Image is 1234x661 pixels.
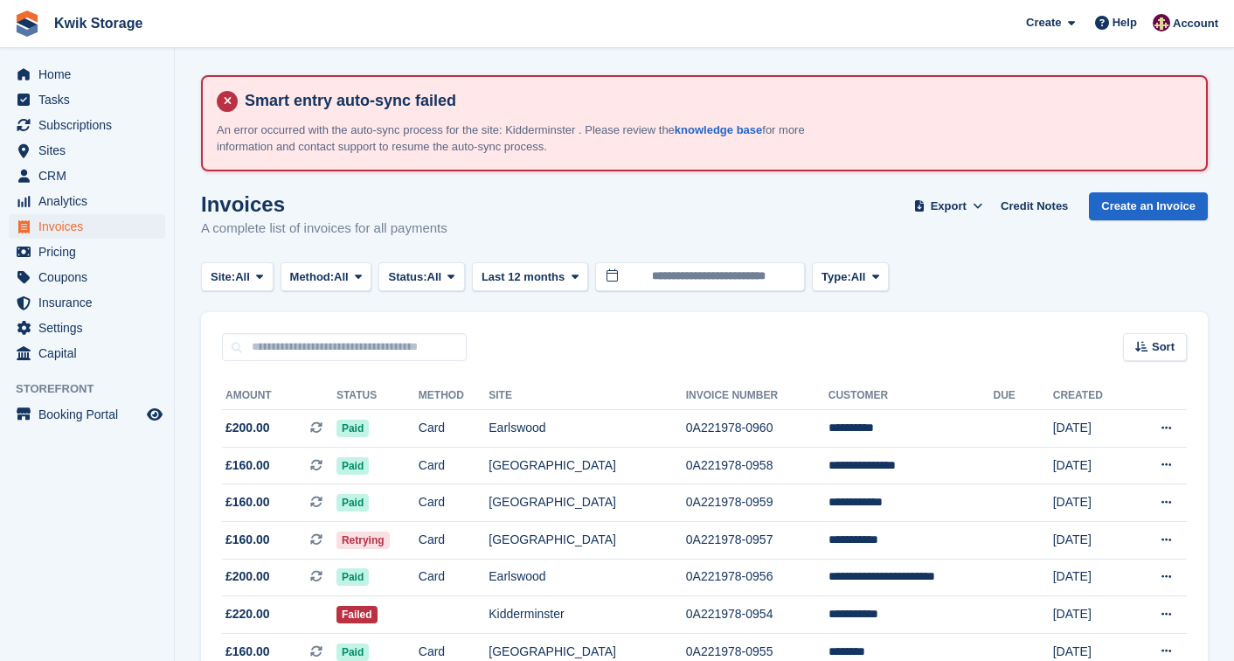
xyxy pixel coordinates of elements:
h1: Invoices [201,192,447,216]
td: Card [419,521,489,559]
td: Earlswood [489,410,686,448]
td: [DATE] [1053,410,1130,448]
span: Type: [822,268,851,286]
img: ellie tragonette [1153,14,1170,31]
span: Paid [336,568,369,586]
span: Paid [336,644,369,661]
span: Paid [336,494,369,511]
span: £220.00 [225,605,270,623]
td: Card [419,410,489,448]
p: An error occurred with the auto-sync process for the site: Kidderminster . Please review the for ... [217,122,828,156]
span: All [235,268,250,286]
span: Settings [38,316,143,340]
span: Capital [38,341,143,365]
span: Export [931,198,967,215]
span: Subscriptions [38,113,143,137]
a: Preview store [144,404,165,425]
span: Last 12 months [482,268,565,286]
td: 0A221978-0958 [686,447,828,484]
span: £160.00 [225,531,270,549]
a: menu [9,62,165,87]
button: Site: All [201,262,274,291]
a: menu [9,164,165,188]
td: [DATE] [1053,447,1130,484]
span: Analytics [38,189,143,213]
th: Due [994,382,1053,410]
h4: Smart entry auto-sync failed [238,91,1192,111]
span: Paid [336,420,369,437]
span: Home [38,62,143,87]
a: menu [9,113,165,137]
a: menu [9,138,165,163]
button: Last 12 months [472,262,588,291]
span: Tasks [38,87,143,112]
span: Retrying [336,532,390,549]
span: Insurance [38,290,143,315]
td: [GEOGRAPHIC_DATA] [489,521,686,559]
a: menu [9,402,165,427]
img: stora-icon-8386f47178a22dfd0bd8f6a31ec36ba5ce8667c1dd55bd0f319d3a0aa187defe.svg [14,10,40,37]
a: Credit Notes [994,192,1075,221]
td: 0A221978-0957 [686,521,828,559]
span: Coupons [38,265,143,289]
td: Card [419,447,489,484]
span: Failed [336,606,378,623]
a: menu [9,341,165,365]
td: Kidderminster [489,596,686,634]
td: [GEOGRAPHIC_DATA] [489,484,686,522]
span: Booking Portal [38,402,143,427]
button: Type: All [812,262,889,291]
span: Invoices [38,214,143,239]
th: Created [1053,382,1130,410]
span: Storefront [16,380,174,398]
span: £200.00 [225,419,270,437]
button: Status: All [378,262,464,291]
a: Create an Invoice [1089,192,1208,221]
td: [DATE] [1053,484,1130,522]
a: knowledge base [675,123,762,136]
th: Status [336,382,419,410]
span: Help [1113,14,1137,31]
p: A complete list of invoices for all payments [201,219,447,239]
td: [DATE] [1053,521,1130,559]
th: Site [489,382,686,410]
span: All [334,268,349,286]
span: Status: [388,268,426,286]
a: menu [9,189,165,213]
td: [DATE] [1053,559,1130,596]
span: Pricing [38,240,143,264]
td: [DATE] [1053,596,1130,634]
a: menu [9,240,165,264]
td: [GEOGRAPHIC_DATA] [489,447,686,484]
a: menu [9,214,165,239]
span: £200.00 [225,567,270,586]
td: 0A221978-0954 [686,596,828,634]
span: Paid [336,457,369,475]
th: Amount [222,382,336,410]
span: Site: [211,268,235,286]
span: Account [1173,15,1218,32]
th: Method [419,382,489,410]
span: Method: [290,268,335,286]
a: Kwik Storage [47,9,149,38]
span: CRM [38,164,143,188]
td: 0A221978-0959 [686,484,828,522]
td: Earlswood [489,559,686,596]
span: £160.00 [225,493,270,511]
span: £160.00 [225,643,270,661]
button: Method: All [281,262,372,291]
a: menu [9,316,165,340]
button: Export [910,192,987,221]
span: All [851,268,866,286]
span: All [427,268,442,286]
td: 0A221978-0956 [686,559,828,596]
a: menu [9,290,165,315]
span: £160.00 [225,456,270,475]
a: menu [9,87,165,112]
span: Create [1026,14,1061,31]
td: 0A221978-0960 [686,410,828,448]
a: menu [9,265,165,289]
span: Sites [38,138,143,163]
th: Invoice Number [686,382,828,410]
th: Customer [828,382,994,410]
